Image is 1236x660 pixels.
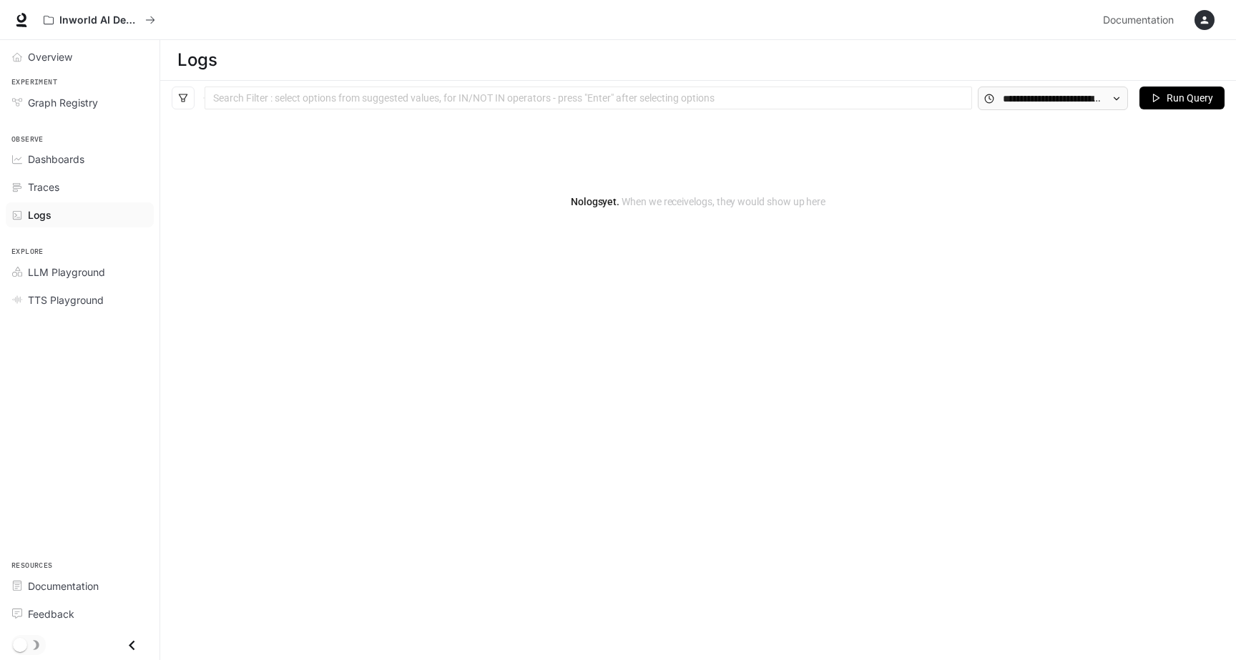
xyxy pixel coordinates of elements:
[1139,87,1225,109] button: Run Query
[28,49,72,64] span: Overview
[1103,11,1174,29] span: Documentation
[6,202,154,227] a: Logs
[28,606,74,621] span: Feedback
[1167,90,1213,106] span: Run Query
[6,147,154,172] a: Dashboards
[178,93,188,103] span: filter
[28,578,99,593] span: Documentation
[571,194,825,210] article: No logs yet.
[6,601,154,626] a: Feedback
[28,95,98,110] span: Graph Registry
[177,46,217,74] h1: Logs
[13,636,27,652] span: Dark mode toggle
[6,90,154,115] a: Graph Registry
[28,292,104,307] span: TTS Playground
[28,207,51,222] span: Logs
[28,152,84,167] span: Dashboards
[37,6,162,34] button: All workspaces
[59,14,139,26] p: Inworld AI Demos
[116,631,148,660] button: Close drawer
[6,573,154,599] a: Documentation
[619,196,825,207] span: When we receive logs , they would show up here
[172,87,195,109] button: filter
[28,265,105,280] span: LLM Playground
[6,260,154,285] a: LLM Playground
[6,287,154,312] a: TTS Playground
[6,174,154,200] a: Traces
[1097,6,1184,34] a: Documentation
[28,179,59,194] span: Traces
[6,44,154,69] a: Overview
